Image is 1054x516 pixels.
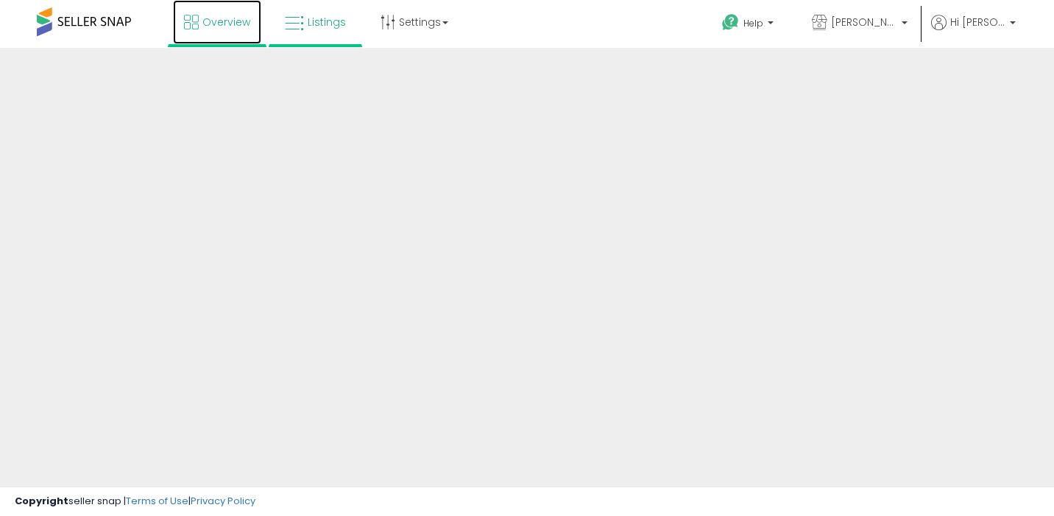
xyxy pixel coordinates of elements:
strong: Copyright [15,494,68,508]
span: Help [743,17,763,29]
a: Privacy Policy [191,494,255,508]
i: Get Help [721,13,740,32]
a: Help [710,2,788,48]
div: seller snap | | [15,495,255,509]
span: Overview [202,15,250,29]
a: Hi [PERSON_NAME] [931,15,1016,48]
span: [PERSON_NAME] [831,15,897,29]
span: Listings [308,15,346,29]
span: Hi [PERSON_NAME] [950,15,1005,29]
a: Terms of Use [126,494,188,508]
